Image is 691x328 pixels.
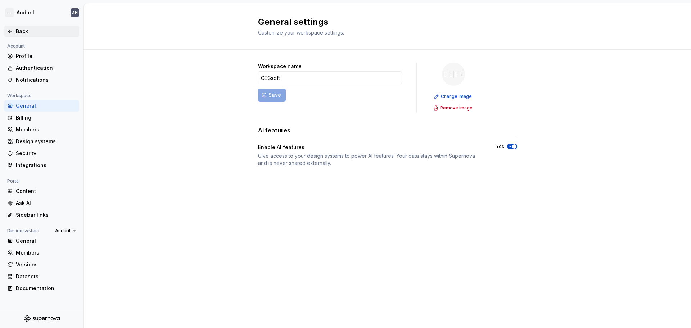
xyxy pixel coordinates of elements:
[4,259,79,270] a: Versions
[4,136,79,147] a: Design systems
[16,102,76,109] div: General
[4,124,79,135] a: Members
[4,247,79,259] a: Members
[4,226,42,235] div: Design system
[16,273,76,280] div: Datasets
[4,42,28,50] div: Account
[431,103,476,113] button: Remove image
[4,26,79,37] a: Back
[4,177,23,185] div: Portal
[16,211,76,219] div: Sidebar links
[4,159,79,171] a: Integrations
[16,162,76,169] div: Integrations
[17,9,34,16] div: Andúril
[4,91,35,100] div: Workspace
[258,63,302,70] label: Workspace name
[4,112,79,123] a: Billing
[24,315,60,322] svg: Supernova Logo
[4,283,79,294] a: Documentation
[4,62,79,74] a: Authentication
[5,8,14,17] img: 572984b3-56a8-419d-98bc-7b186c70b928.png
[258,30,344,36] span: Customize your workspace settings.
[16,237,76,244] div: General
[16,114,76,121] div: Billing
[4,185,79,197] a: Content
[258,16,509,28] h2: General settings
[16,76,76,84] div: Notifications
[4,197,79,209] a: Ask AI
[16,53,76,60] div: Profile
[442,63,465,86] img: 572984b3-56a8-419d-98bc-7b186c70b928.png
[258,126,290,135] h3: AI features
[72,10,78,15] div: AH
[4,271,79,282] a: Datasets
[16,188,76,195] div: Content
[16,261,76,268] div: Versions
[440,105,473,111] span: Remove image
[55,228,70,234] span: Andúril
[16,150,76,157] div: Security
[4,74,79,86] a: Notifications
[441,94,472,99] span: Change image
[16,28,76,35] div: Back
[16,138,76,145] div: Design systems
[16,249,76,256] div: Members
[1,5,82,21] button: AndúrilAH
[4,100,79,112] a: General
[4,235,79,247] a: General
[496,144,504,149] label: Yes
[258,144,483,151] div: Enable AI features
[16,199,76,207] div: Ask AI
[258,152,483,167] div: Give access to your design systems to power AI features. Your data stays within Supernova and is ...
[432,91,475,102] button: Change image
[16,64,76,72] div: Authentication
[16,126,76,133] div: Members
[16,285,76,292] div: Documentation
[4,148,79,159] a: Security
[4,209,79,221] a: Sidebar links
[4,50,79,62] a: Profile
